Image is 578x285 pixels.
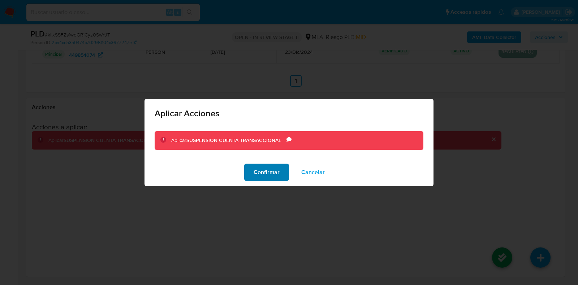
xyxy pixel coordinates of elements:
[171,137,286,144] div: Aplicar
[186,137,281,144] b: SUSPENSION CUENTA TRANSACCIONAL
[301,164,325,180] span: Cancelar
[244,164,289,181] button: Confirmar
[292,164,334,181] button: Cancelar
[254,164,280,180] span: Confirmar
[155,109,423,118] span: Aplicar Acciones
